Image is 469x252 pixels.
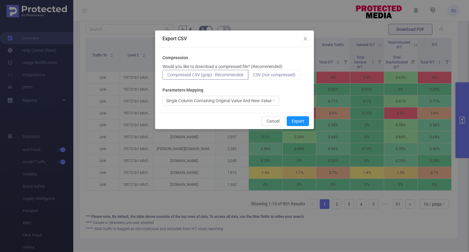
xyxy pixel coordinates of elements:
b: Parameters Mapping [162,87,203,93]
span: CSV (not compressed) [253,72,296,77]
div: Export CSV [162,35,307,42]
button: Export [287,116,309,126]
button: Close [297,31,314,48]
p: Would you like to download a compressed file? (Recommended) [162,63,282,70]
i: icon: close [303,36,308,41]
button: Cancel [262,116,284,126]
i: icon: down [272,99,275,103]
b: Compression [162,55,188,61]
span: Compressed CSV (gzip) - Recommended [167,72,243,77]
div: Single Column Containing Original Value And New Value [166,96,271,105]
